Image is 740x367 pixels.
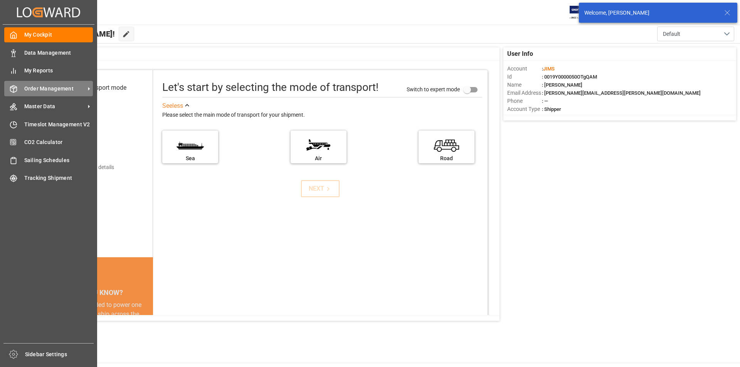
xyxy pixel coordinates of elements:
[25,350,94,359] span: Sidebar Settings
[309,184,332,193] div: NEXT
[301,180,340,197] button: NEXT
[507,105,542,113] span: Account Type
[570,6,596,19] img: Exertis%20JAM%20-%20Email%20Logo.jpg_1722504956.jpg
[142,300,153,365] button: next slide / item
[24,85,85,93] span: Order Management
[4,63,93,78] a: My Reports
[162,101,183,111] div: See less
[507,49,533,59] span: User Info
[507,65,542,73] span: Account
[507,89,542,97] span: Email Address
[24,102,85,111] span: Master Data
[24,121,93,129] span: Timeslot Management V2
[542,82,582,88] span: : [PERSON_NAME]
[422,154,471,163] div: Road
[4,152,93,168] a: Sailing Schedules
[162,111,482,120] div: Please select the main mode of transport for your shipment.
[294,154,343,163] div: Air
[4,135,93,150] a: CO2 Calculator
[24,67,93,75] span: My Reports
[657,27,734,41] button: open menu
[4,171,93,186] a: Tracking Shipment
[542,66,555,72] span: :
[24,174,93,182] span: Tracking Shipment
[4,117,93,132] a: Timeslot Management V2
[542,98,548,104] span: : —
[542,74,597,80] span: : 0019Y0000050OTgQAM
[4,27,93,42] a: My Cockpit
[4,45,93,60] a: Data Management
[24,138,93,146] span: CO2 Calculator
[663,30,680,38] span: Default
[24,49,93,57] span: Data Management
[543,66,555,72] span: JIMS
[507,73,542,81] span: Id
[24,156,93,164] span: Sailing Schedules
[542,106,561,112] span: : Shipper
[24,31,93,39] span: My Cockpit
[51,300,144,356] div: The energy needed to power one large container ship across the ocean in a single day is the same ...
[584,9,717,17] div: Welcome, [PERSON_NAME]
[32,27,115,41] span: Hello [PERSON_NAME]!
[542,90,701,96] span: : [PERSON_NAME][EMAIL_ADDRESS][PERSON_NAME][DOMAIN_NAME]
[407,86,460,92] span: Switch to expert mode
[166,154,214,163] div: Sea
[162,79,378,96] div: Let's start by selecting the mode of transport!
[507,81,542,89] span: Name
[42,284,153,300] div: DID YOU KNOW?
[507,97,542,105] span: Phone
